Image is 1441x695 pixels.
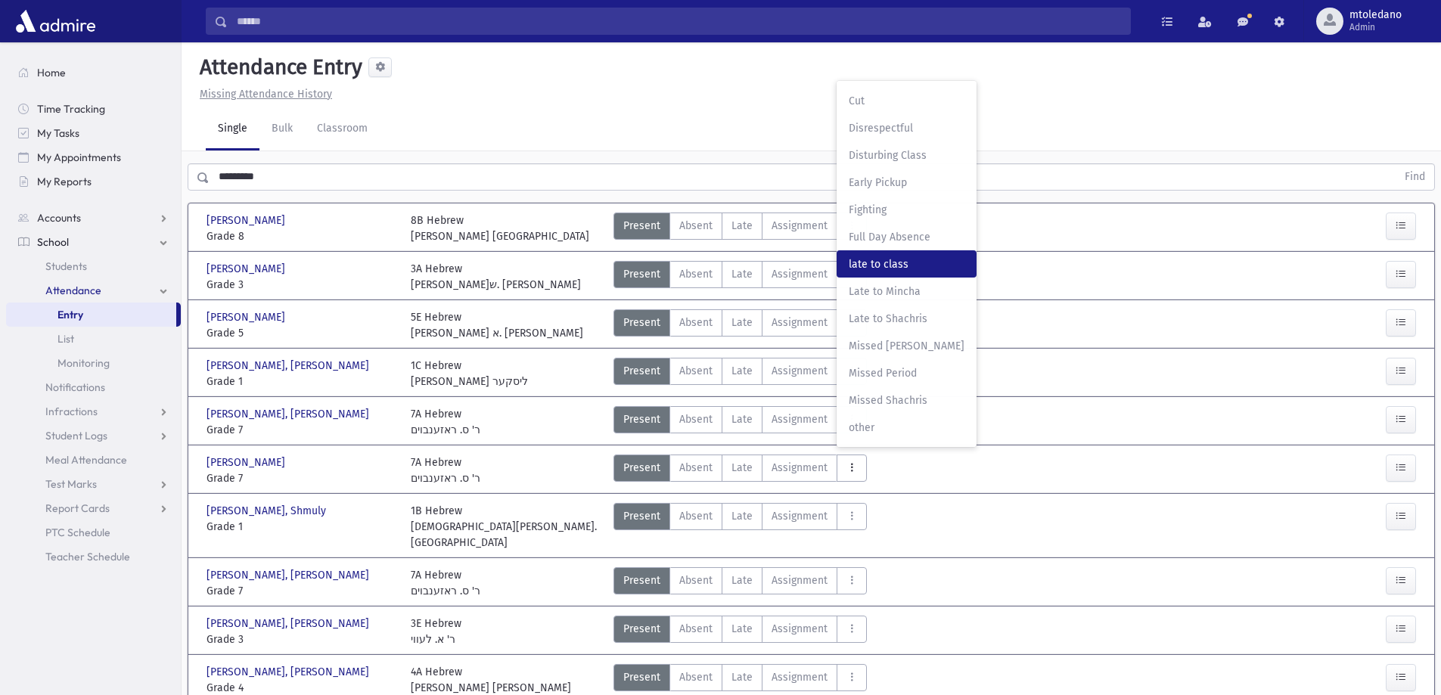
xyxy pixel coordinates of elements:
[45,429,107,442] span: Student Logs
[679,218,713,234] span: Absent
[45,259,87,273] span: Students
[623,218,660,234] span: Present
[849,175,964,191] span: Early Pickup
[623,411,660,427] span: Present
[6,448,181,472] a: Meal Attendance
[207,325,396,341] span: Grade 5
[6,278,181,303] a: Attendance
[6,327,181,351] a: List
[849,365,964,381] span: Missed Period
[679,508,713,524] span: Absent
[45,550,130,563] span: Teacher Schedule
[772,508,828,524] span: Assignment
[200,88,332,101] u: Missing Attendance History
[1396,164,1434,190] button: Find
[731,315,753,330] span: Late
[849,311,964,327] span: Late to Shachris
[1349,9,1402,21] span: mtoledano
[6,545,181,569] a: Teacher Schedule
[6,399,181,424] a: Infractions
[772,621,828,637] span: Assignment
[679,266,713,282] span: Absent
[207,455,288,470] span: [PERSON_NAME]
[57,308,83,321] span: Entry
[772,572,828,588] span: Assignment
[411,261,581,293] div: 3A Hebrew [PERSON_NAME]ש. [PERSON_NAME]
[623,460,660,476] span: Present
[679,572,713,588] span: Absent
[45,380,105,394] span: Notifications
[207,631,396,647] span: Grade 3
[207,358,372,374] span: [PERSON_NAME], [PERSON_NAME]
[849,93,964,109] span: Cut
[772,460,828,476] span: Assignment
[849,338,964,354] span: Missed [PERSON_NAME]
[1349,21,1402,33] span: Admin
[45,284,101,297] span: Attendance
[194,88,332,101] a: Missing Attendance History
[623,315,660,330] span: Present
[731,411,753,427] span: Late
[411,455,480,486] div: 7A Hebrew ר' ס. ראזענבוים
[731,460,753,476] span: Late
[772,266,828,282] span: Assignment
[613,261,867,293] div: AttTypes
[6,351,181,375] a: Monitoring
[772,363,828,379] span: Assignment
[6,496,181,520] a: Report Cards
[849,229,964,245] span: Full Day Absence
[613,309,867,341] div: AttTypes
[623,508,660,524] span: Present
[731,572,753,588] span: Late
[6,472,181,496] a: Test Marks
[207,228,396,244] span: Grade 8
[849,202,964,218] span: Fighting
[45,405,98,418] span: Infractions
[6,303,176,327] a: Entry
[731,266,753,282] span: Late
[679,460,713,476] span: Absent
[57,332,74,346] span: List
[411,503,600,551] div: 1B Hebrew [DEMOGRAPHIC_DATA][PERSON_NAME]. [GEOGRAPHIC_DATA]
[772,411,828,427] span: Assignment
[37,66,66,79] span: Home
[6,61,181,85] a: Home
[849,120,964,136] span: Disrespectful
[623,621,660,637] span: Present
[679,411,713,427] span: Absent
[772,218,828,234] span: Assignment
[207,519,396,535] span: Grade 1
[228,8,1130,35] input: Search
[731,621,753,637] span: Late
[259,108,305,150] a: Bulk
[731,508,753,524] span: Late
[613,455,867,486] div: AttTypes
[207,664,372,680] span: [PERSON_NAME], [PERSON_NAME]
[37,211,81,225] span: Accounts
[613,567,867,599] div: AttTypes
[613,503,867,551] div: AttTypes
[37,102,105,116] span: Time Tracking
[849,420,964,436] span: other
[45,477,97,491] span: Test Marks
[679,621,713,637] span: Absent
[207,422,396,438] span: Grade 7
[45,453,127,467] span: Meal Attendance
[207,213,288,228] span: [PERSON_NAME]
[37,126,79,140] span: My Tasks
[57,356,110,370] span: Monitoring
[623,572,660,588] span: Present
[679,363,713,379] span: Absent
[411,616,461,647] div: 3E Hebrew ר' א. לעווי
[6,230,181,254] a: School
[613,616,867,647] div: AttTypes
[37,235,69,249] span: School
[849,284,964,299] span: Late to Mincha
[411,406,480,438] div: 7A Hebrew ר' ס. ראזענבוים
[207,470,396,486] span: Grade 7
[411,358,528,389] div: 1C Hebrew [PERSON_NAME] ליסקער
[849,256,964,272] span: late to class
[6,254,181,278] a: Students
[849,147,964,163] span: Disturbing Class
[45,526,110,539] span: PTC Schedule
